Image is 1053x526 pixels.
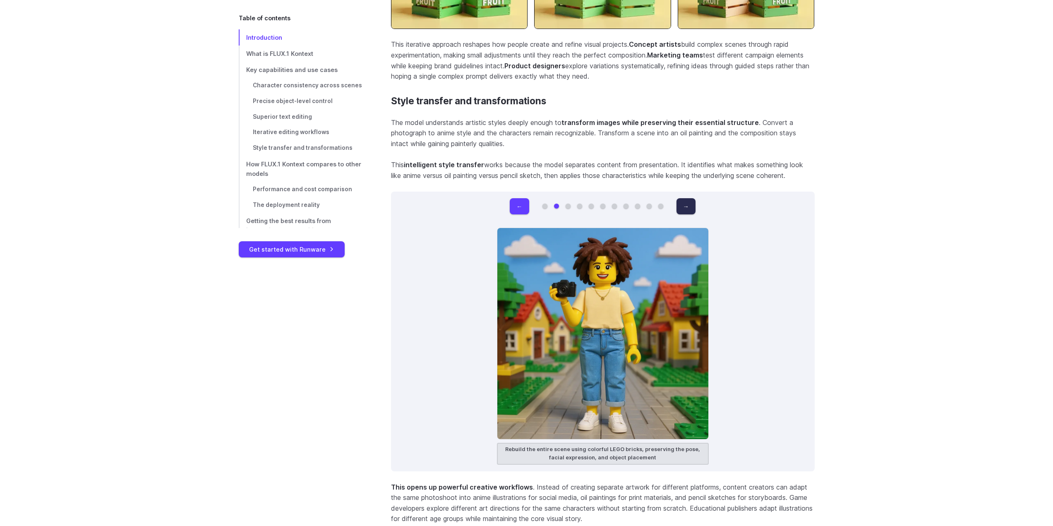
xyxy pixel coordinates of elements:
[253,113,312,120] span: Superior text editing
[239,197,365,213] a: The deployment reality
[246,66,338,73] span: Key capabilities and use cases
[589,204,594,209] button: Go to 5 of 11
[600,204,605,209] button: Go to 6 of 11
[391,118,815,149] p: The model understands artistic styles deeply enough to . Convert a photograph to anime style and ...
[577,204,582,209] button: Go to 4 of 11
[391,482,815,524] p: . Instead of creating separate artwork for different platforms, content creators can adapt the sa...
[246,161,361,177] span: How FLUX.1 Kontext compares to other models
[239,140,365,156] a: Style transfer and transformations
[253,129,329,135] span: Iterative editing workflows
[566,204,571,209] button: Go to 3 of 11
[239,213,365,239] a: Getting the best results from instruction-based editing
[647,204,652,209] button: Go to 10 of 11
[629,40,681,48] strong: Concept artists
[253,202,320,208] span: The deployment reality
[504,62,565,70] strong: Product designers
[391,96,546,107] a: Style transfer and transformations
[253,98,333,104] span: Precise object-level control
[510,198,529,214] button: ←
[246,50,313,57] span: What is FLUX.1 Kontext
[253,82,362,89] span: Character consistency across scenes
[497,228,709,440] img: Young woman with natural curly hair, wearing a pale yellow t-shirt and high-waisted jeans, holdin...
[246,218,331,234] span: Getting the best results from instruction-based editing
[246,34,282,41] span: Introduction
[554,204,559,209] button: Go to 2 of 11
[612,204,617,209] button: Go to 7 of 11
[676,198,696,214] button: →
[239,109,365,125] a: Superior text editing
[239,94,365,109] a: Precise object-level control
[647,51,703,59] strong: Marketing teams
[404,161,484,169] strong: intelligent style transfer
[239,13,290,23] span: Table of contents
[658,204,663,209] button: Go to 11 of 11
[253,144,353,151] span: Style transfer and transformations
[239,46,365,62] a: What is FLUX.1 Kontext
[239,29,365,46] a: Introduction
[497,443,709,465] figcaption: Rebuild the entire scene using colorful LEGO bricks, preserving the pose, facial expression, and ...
[239,182,365,197] a: Performance and cost comparison
[239,241,345,257] a: Get started with Runware
[253,186,352,192] span: Performance and cost comparison
[624,204,628,209] button: Go to 8 of 11
[391,160,815,181] p: This works because the model separates content from presentation. It identifies what makes someth...
[239,78,365,94] a: Character consistency across scenes
[391,483,533,491] strong: This opens up powerful creative workflows
[239,62,365,78] a: Key capabilities and use cases
[542,204,547,209] button: Go to 1 of 11
[635,204,640,209] button: Go to 9 of 11
[239,156,365,182] a: How FLUX.1 Kontext compares to other models
[561,118,759,127] strong: transform images while preserving their essential structure
[391,39,815,82] p: This iterative approach reshapes how people create and refine visual projects. build complex scen...
[239,125,365,140] a: Iterative editing workflows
